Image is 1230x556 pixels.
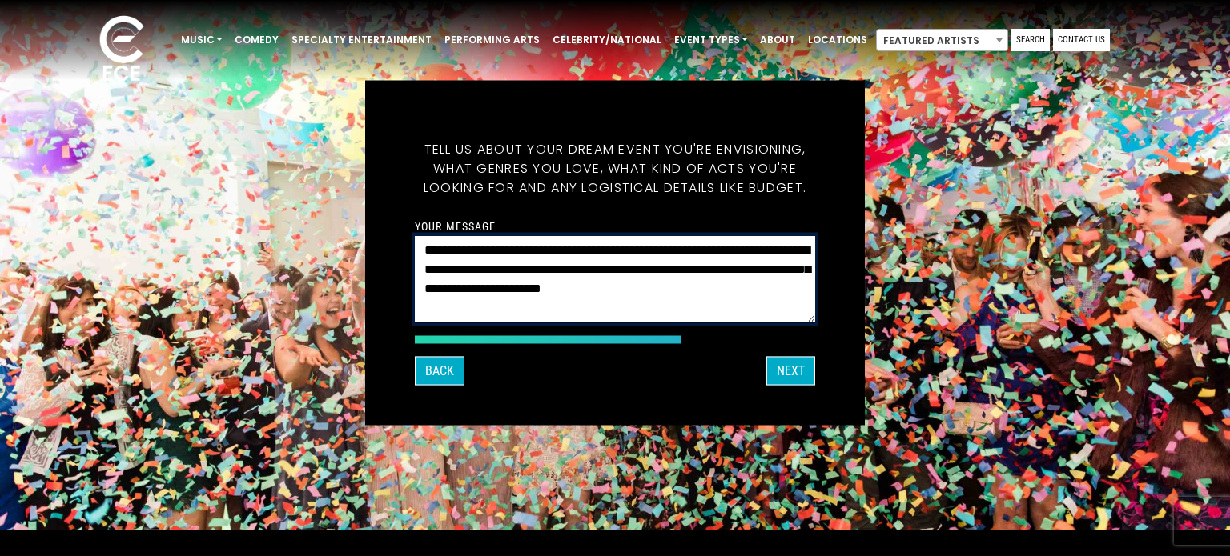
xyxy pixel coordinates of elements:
[415,218,496,233] label: Your message
[1011,29,1050,51] a: Search
[175,26,228,54] a: Music
[228,26,285,54] a: Comedy
[877,30,1007,52] span: Featured Artists
[802,26,874,54] a: Locations
[415,356,464,385] button: Back
[82,11,162,89] img: ece_new_logo_whitev2-1.png
[876,29,1008,51] span: Featured Artists
[754,26,802,54] a: About
[285,26,438,54] a: Specialty Entertainment
[668,26,754,54] a: Event Types
[546,26,668,54] a: Celebrity/National
[438,26,546,54] a: Performing Arts
[766,356,815,385] button: Next
[415,120,815,216] h5: Tell us about your dream event you're envisioning, what genres you love, what kind of acts you're...
[1053,29,1110,51] a: Contact Us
